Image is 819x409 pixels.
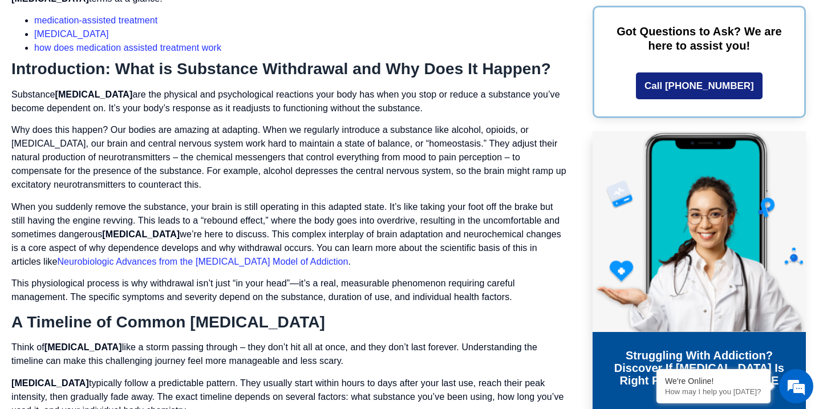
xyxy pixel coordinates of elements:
[644,81,754,91] span: Call [PHONE_NUMBER]
[665,387,762,396] p: How may I help you today?
[11,277,567,304] p: This physiological process is why withdrawal isn’t just “in your head”—it’s a real, measurable ph...
[11,123,567,192] p: Why does this happen? Our bodies are amazing at adapting. When we regularly introduce a substance...
[187,6,214,33] div: Minimize live chat window
[34,29,109,39] a: [MEDICAL_DATA]
[55,90,133,99] strong: [MEDICAL_DATA]
[102,229,180,239] strong: [MEDICAL_DATA]
[34,15,157,25] a: medication-assisted treatment
[593,131,806,332] img: Online Suboxone Treatment - Opioid Addiction Treatment using phone
[13,59,30,76] div: Navigation go back
[57,257,348,266] a: Neurobiologic Advances from the [MEDICAL_DATA] Model of Addiction
[44,342,122,352] strong: [MEDICAL_DATA]
[665,376,762,386] div: We're Online!
[11,88,567,115] p: Substance are the physical and psychological reactions your body has when you stop or reduce a su...
[66,128,157,244] span: We're online!
[34,43,221,52] a: how does medication assisted treatment work
[11,59,567,79] h2: Introduction: What is Substance Withdrawal and Why Does It Happen?
[611,25,787,53] p: Got Questions to Ask? We are here to assist you!
[76,60,209,75] div: Chat with us now
[11,378,89,388] strong: [MEDICAL_DATA]
[11,313,567,332] h2: A Timeline of Common [MEDICAL_DATA]
[636,72,763,99] a: Call [PHONE_NUMBER]
[11,200,567,269] p: When you suddenly remove the substance, your brain is still operating in this adapted state. It’s...
[6,281,217,321] textarea: Type your message and hit 'Enter'
[11,341,567,368] p: Think of like a storm passing through – they don’t hit all at once, and they don’t last forever. ...
[601,349,797,399] h3: Struggling with addiction? Discover if [MEDICAL_DATA] is right for you with our FREE Assessment!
